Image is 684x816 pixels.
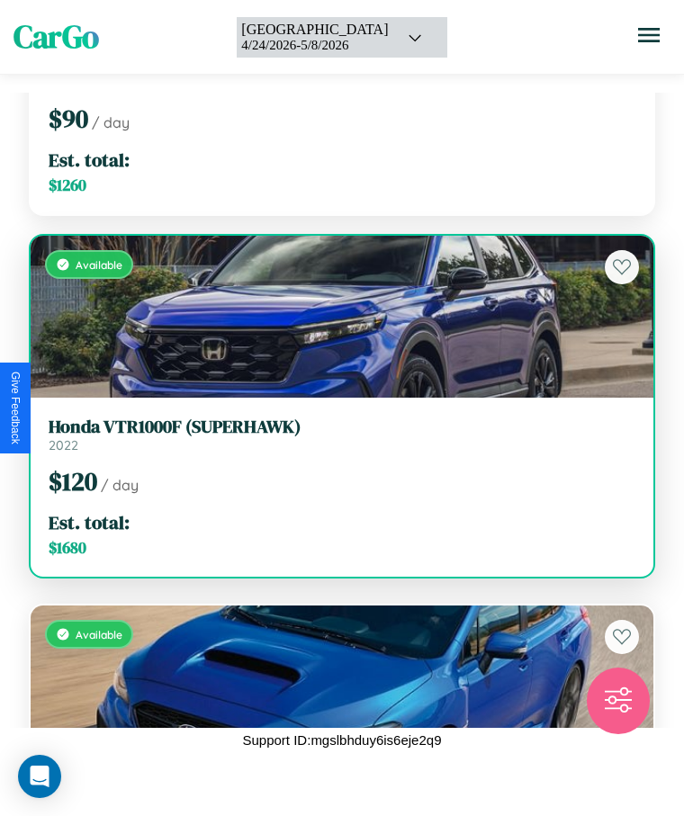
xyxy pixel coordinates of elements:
h3: Honda VTR1000F (SUPERHAWK) [49,416,635,437]
span: Est. total: [49,509,130,535]
span: $ 1680 [49,537,86,559]
span: $ 120 [49,464,97,498]
span: / day [101,476,139,494]
div: 4 / 24 / 2026 - 5 / 8 / 2026 [241,38,388,53]
span: Available [76,258,122,272]
span: 2022 [49,437,78,453]
p: Support ID: mgslbhduy6is6eje2q9 [243,728,442,752]
span: $ 1260 [49,175,86,196]
span: CarGo [13,15,99,58]
div: Open Intercom Messenger [18,755,61,798]
span: / day [92,113,130,131]
span: Est. total: [49,147,130,173]
div: [GEOGRAPHIC_DATA] [241,22,388,38]
span: $ 90 [49,102,88,136]
span: Available [76,628,122,641]
a: Honda VTR1000F (SUPERHAWK)2022 [49,416,635,453]
div: Give Feedback [9,372,22,444]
